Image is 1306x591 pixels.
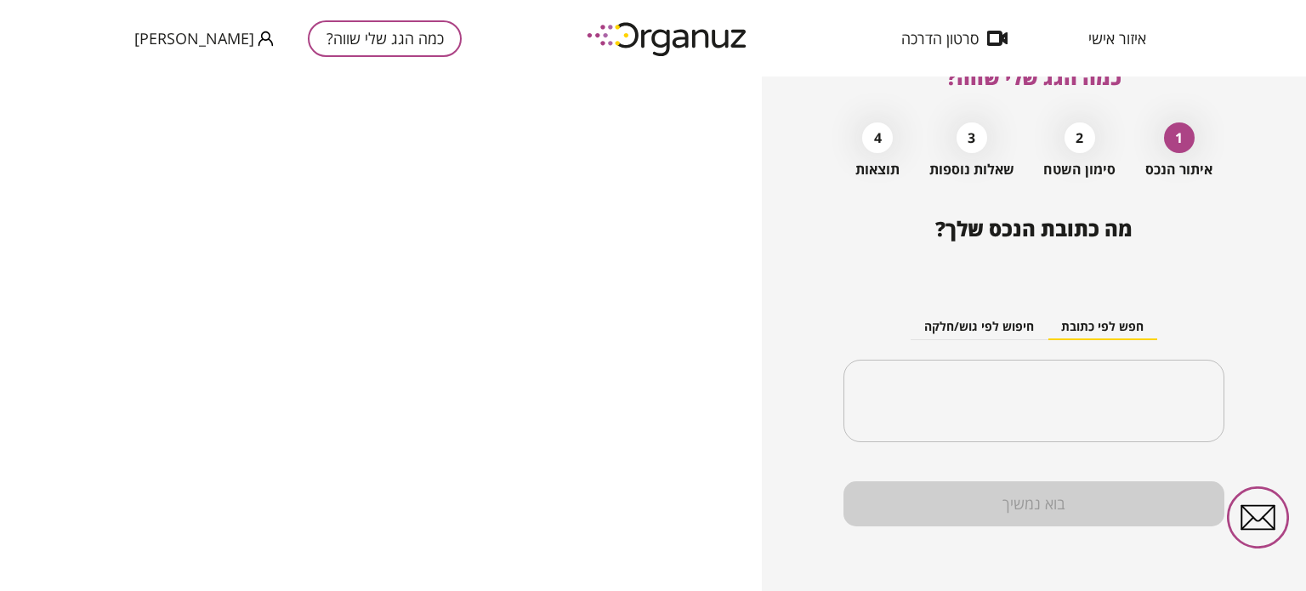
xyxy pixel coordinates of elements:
button: סרטון הדרכה [876,30,1033,47]
img: logo [575,15,762,62]
span: סימון השטח [1043,162,1116,178]
button: כמה הגג שלי שווה? [308,20,462,57]
button: [PERSON_NAME] [134,28,274,49]
span: איתור הנכס [1145,162,1212,178]
button: חיפוש לפי גוש/חלקה [911,315,1048,340]
button: חפש לפי כתובת [1048,315,1157,340]
button: איזור אישי [1063,30,1172,47]
span: סרטון הדרכה [901,30,979,47]
span: שאלות נוספות [929,162,1014,178]
div: 3 [957,122,987,153]
span: מה כתובת הנכס שלך? [935,214,1133,242]
div: 2 [1065,122,1095,153]
span: איזור אישי [1088,30,1146,47]
span: תוצאות [855,162,900,178]
div: 1 [1164,122,1195,153]
div: 4 [862,122,893,153]
span: [PERSON_NAME] [134,30,254,47]
span: כמה הגג שלי שווה? [946,63,1121,91]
